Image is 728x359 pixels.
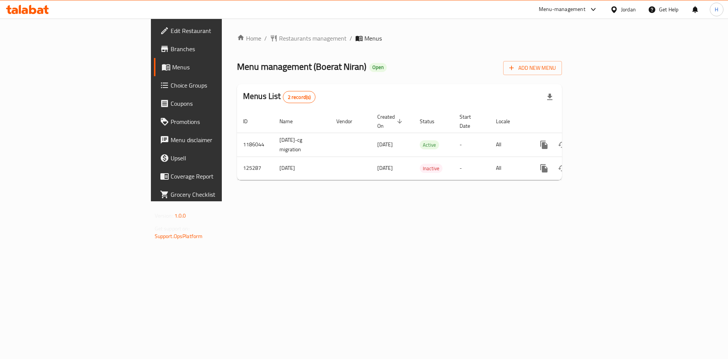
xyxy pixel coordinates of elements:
span: [DATE] [377,140,393,149]
span: ID [243,117,257,126]
button: Change Status [553,136,571,154]
table: enhanced table [237,110,614,180]
a: Promotions [154,113,273,131]
a: Upsell [154,149,273,167]
th: Actions [529,110,614,133]
button: more [535,136,553,154]
a: Grocery Checklist [154,185,273,204]
td: [DATE] [273,157,330,180]
nav: breadcrumb [237,34,562,43]
td: All [490,157,529,180]
a: Coverage Report [154,167,273,185]
span: 1.0.0 [174,211,186,221]
span: Coverage Report [171,172,267,181]
span: Menus [172,63,267,72]
span: Open [369,64,387,71]
span: Inactive [420,164,442,173]
button: Add New Menu [503,61,562,75]
span: Vendor [336,117,362,126]
span: Coupons [171,99,267,108]
span: Edit Restaurant [171,26,267,35]
span: Get support on: [155,224,190,234]
span: Active [420,141,439,149]
span: Menus [364,34,382,43]
span: Name [279,117,303,126]
span: Add New Menu [509,63,556,73]
td: All [490,133,529,157]
div: Total records count [283,91,316,103]
span: Choice Groups [171,81,267,90]
a: Coupons [154,94,273,113]
div: Open [369,63,387,72]
a: Choice Groups [154,76,273,94]
td: - [453,157,490,180]
div: Export file [541,88,559,106]
a: Menu disclaimer [154,131,273,149]
td: - [453,133,490,157]
span: Restaurants management [279,34,347,43]
a: Support.OpsPlatform [155,231,203,241]
h2: Menus List [243,91,315,103]
li: / [350,34,352,43]
span: H [715,5,718,14]
button: Change Status [553,159,571,177]
span: 2 record(s) [283,94,315,101]
a: Menus [154,58,273,76]
span: Grocery Checklist [171,190,267,199]
div: Active [420,140,439,149]
span: Version: [155,211,173,221]
button: more [535,159,553,177]
span: Status [420,117,444,126]
a: Restaurants management [270,34,347,43]
a: Branches [154,40,273,58]
div: Menu-management [539,5,585,14]
span: Start Date [460,112,481,130]
span: Upsell [171,154,267,163]
span: Menu management ( Boerat Niran ) [237,58,366,75]
a: Edit Restaurant [154,22,273,40]
td: [DATE]-cg migration [273,133,330,157]
div: Jordan [621,5,636,14]
span: Menu disclaimer [171,135,267,144]
span: [DATE] [377,163,393,173]
span: Created On [377,112,405,130]
span: Branches [171,44,267,53]
span: Locale [496,117,520,126]
span: Promotions [171,117,267,126]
